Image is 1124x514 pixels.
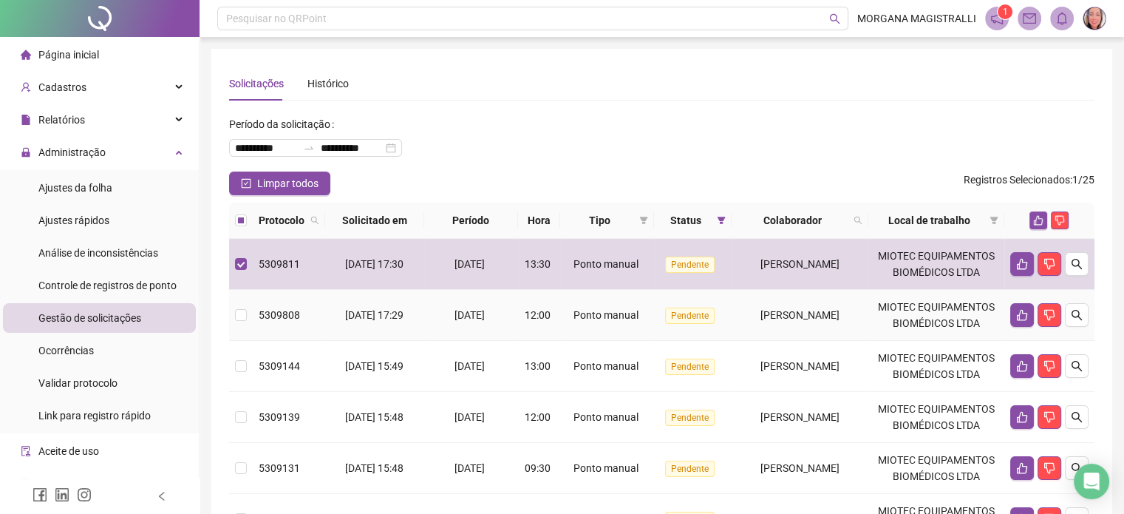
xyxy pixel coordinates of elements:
span: filter [636,209,651,231]
span: filter [639,216,648,225]
span: search [310,216,319,225]
td: MIOTEC EQUIPAMENTOS BIOMÉDICOS LTDA [868,443,1004,494]
span: left [157,491,167,501]
span: [DATE] [454,462,485,474]
span: Validar protocolo [38,377,117,389]
span: 5309144 [259,360,300,372]
span: Ponto manual [573,462,638,474]
sup: 1 [998,4,1012,19]
span: 12:00 [525,309,551,321]
span: audit [21,446,31,456]
span: [PERSON_NAME] [760,258,839,270]
span: [DATE] 15:48 [345,462,403,474]
span: dislike [1055,215,1065,226]
span: [PERSON_NAME] [760,462,839,474]
th: Período [424,203,518,239]
span: bell [1055,12,1069,25]
span: Ajustes rápidos [38,214,109,226]
span: search [854,216,862,225]
span: Pendente [665,410,715,426]
span: mail [1023,12,1036,25]
span: [PERSON_NAME] [760,360,839,372]
span: [DATE] 15:49 [345,360,403,372]
span: Pendente [665,461,715,477]
span: dislike [1043,258,1055,270]
td: MIOTEC EQUIPAMENTOS BIOMÉDICOS LTDA [868,290,1004,341]
span: search [1071,360,1083,372]
span: Cadastros [38,81,86,93]
span: dislike [1043,360,1055,372]
span: Relatórios [38,114,85,126]
img: 84424 [1083,7,1106,30]
span: lock [21,147,31,158]
span: 12:00 [525,411,551,423]
span: search [1071,258,1083,270]
span: Atestado técnico [38,478,116,490]
span: 13:30 [525,258,551,270]
span: user-add [21,82,31,92]
span: like [1016,258,1028,270]
span: search [307,209,322,231]
span: Pendente [665,257,715,273]
span: Registros Selecionados [964,174,1070,186]
span: Ponto manual [573,360,638,372]
span: search [1071,462,1083,474]
span: filter [717,216,726,225]
span: 1 [1003,7,1008,17]
span: dislike [1043,309,1055,321]
span: [PERSON_NAME] [760,309,839,321]
span: Protocolo [259,212,304,229]
span: home [21,50,31,60]
span: instagram [77,487,92,502]
span: Página inicial [38,49,99,61]
label: Período da solicitação [229,112,340,136]
span: check-square [241,178,251,189]
span: like [1016,462,1028,474]
span: [DATE] [454,411,485,423]
span: search [1071,411,1083,423]
span: 5309808 [259,309,300,321]
span: filter [714,209,729,231]
span: Pendente [665,359,715,375]
span: Limpar todos [257,175,319,192]
th: Solicitado em [325,203,424,239]
span: [DATE] [454,309,485,321]
span: Ponto manual [573,411,638,423]
span: [DATE] [454,360,485,372]
span: to [303,142,315,154]
span: Controle de registros de ponto [38,280,177,291]
span: [DATE] 15:48 [345,411,403,423]
span: 5309811 [259,258,300,270]
span: Status [660,212,712,229]
span: [DATE] 17:29 [345,309,403,321]
div: Solicitações [229,75,284,92]
span: linkedin [55,487,69,502]
span: like [1016,360,1028,372]
button: Limpar todos [229,172,330,195]
span: Gestão de solicitações [38,312,141,324]
span: Administração [38,146,106,158]
th: Hora [518,203,560,239]
span: search [851,209,865,231]
span: like [1033,215,1043,226]
div: Histórico [307,75,349,92]
span: Pendente [665,308,715,324]
div: Open Intercom Messenger [1074,464,1109,499]
span: dislike [1043,462,1055,474]
span: Análise de inconsistências [38,247,158,259]
span: swap-right [303,142,315,154]
span: Ocorrências [38,345,94,356]
span: 09:30 [525,462,551,474]
span: facebook [33,487,47,502]
span: 5309131 [259,462,300,474]
span: filter [987,209,1001,231]
span: like [1016,309,1028,321]
span: [PERSON_NAME] [760,411,839,423]
span: Ponto manual [573,258,638,270]
span: 5309139 [259,411,300,423]
span: : 1 / 25 [964,172,1094,195]
span: Link para registro rápido [38,410,151,422]
span: Local de trabalho [874,212,984,229]
span: dislike [1043,411,1055,423]
span: filter [990,216,998,225]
